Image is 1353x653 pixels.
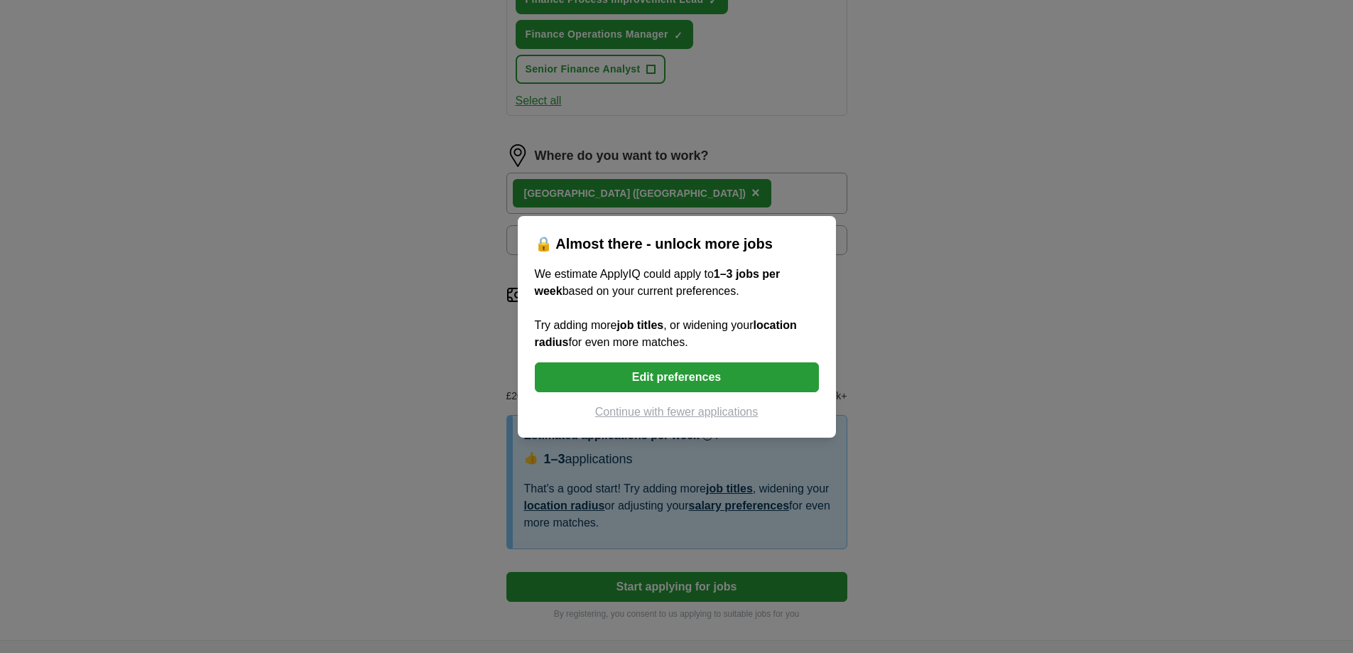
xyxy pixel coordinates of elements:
[535,236,773,252] span: 🔒 Almost there - unlock more jobs
[535,268,781,297] b: 1–3 jobs per week
[535,319,797,348] b: location radius
[535,404,819,421] button: Continue with fewer applications
[535,362,819,392] button: Edit preferences
[535,268,797,348] span: We estimate ApplyIQ could apply to based on your current preferences. Try adding more , or wideni...
[616,319,663,331] b: job titles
